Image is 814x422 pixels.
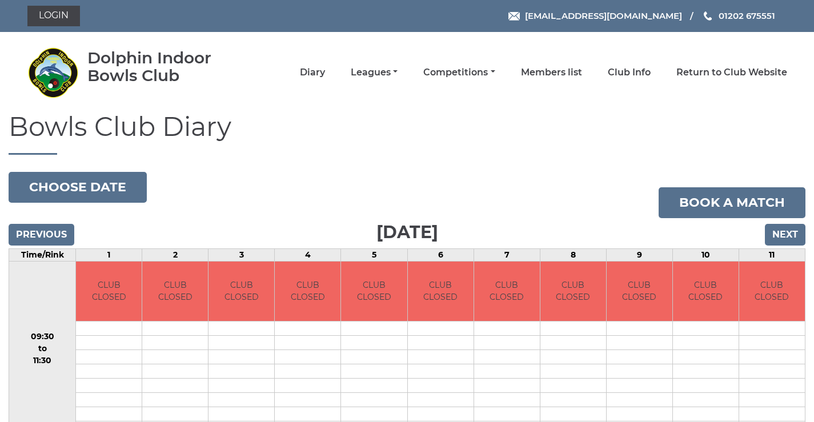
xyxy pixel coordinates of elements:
td: 11 [739,248,805,261]
td: CLUB CLOSED [408,262,474,321]
input: Previous [9,224,74,246]
a: Email [EMAIL_ADDRESS][DOMAIN_NAME] [508,9,682,22]
h1: Bowls Club Diary [9,112,805,155]
a: Book a match [659,187,805,218]
td: 3 [208,248,275,261]
td: CLUB CLOSED [208,262,274,321]
td: 10 [672,248,739,261]
a: Club Info [608,66,651,79]
a: Diary [300,66,325,79]
td: CLUB CLOSED [142,262,208,321]
img: Email [508,12,520,21]
td: CLUB CLOSED [341,262,407,321]
td: CLUB CLOSED [739,262,805,321]
a: Login [27,6,80,26]
td: 4 [275,248,341,261]
span: [EMAIL_ADDRESS][DOMAIN_NAME] [525,10,682,21]
div: Dolphin Indoor Bowls Club [87,49,244,85]
img: Dolphin Indoor Bowls Club [27,47,79,98]
a: Phone us 01202 675551 [702,9,775,22]
td: CLUB CLOSED [673,262,739,321]
td: CLUB CLOSED [76,262,142,321]
button: Choose date [9,172,147,203]
td: 9 [606,248,672,261]
td: CLUB CLOSED [275,262,340,321]
td: CLUB CLOSED [607,262,672,321]
span: 01202 675551 [719,10,775,21]
td: Time/Rink [9,248,76,261]
a: Return to Club Website [676,66,787,79]
td: CLUB CLOSED [540,262,606,321]
img: Phone us [704,11,712,21]
td: 6 [407,248,474,261]
a: Leagues [351,66,398,79]
td: 7 [474,248,540,261]
td: 1 [76,248,142,261]
a: Competitions [423,66,495,79]
td: 2 [142,248,208,261]
td: 5 [341,248,407,261]
td: CLUB CLOSED [474,262,540,321]
a: Members list [521,66,582,79]
td: 8 [540,248,606,261]
input: Next [765,224,805,246]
